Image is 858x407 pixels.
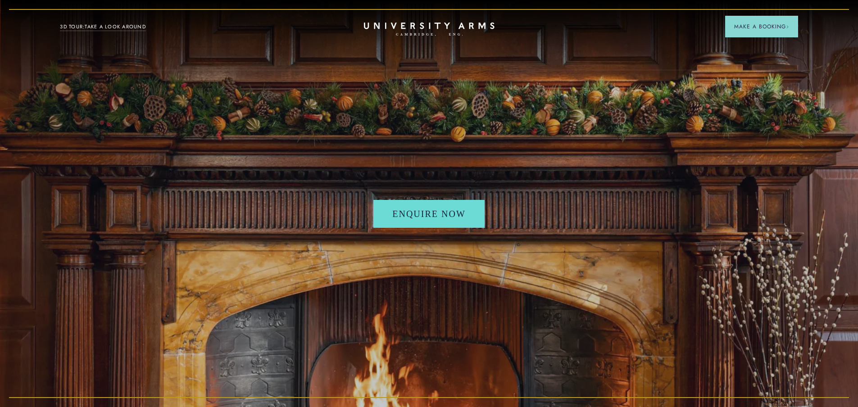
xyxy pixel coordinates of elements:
span: Make a Booking [734,23,789,31]
a: Enquire Now [373,200,485,228]
a: 3D TOUR:TAKE A LOOK AROUND [60,23,146,31]
a: Home [364,23,495,36]
button: Make a BookingArrow icon [725,16,798,37]
img: Arrow icon [786,25,789,28]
